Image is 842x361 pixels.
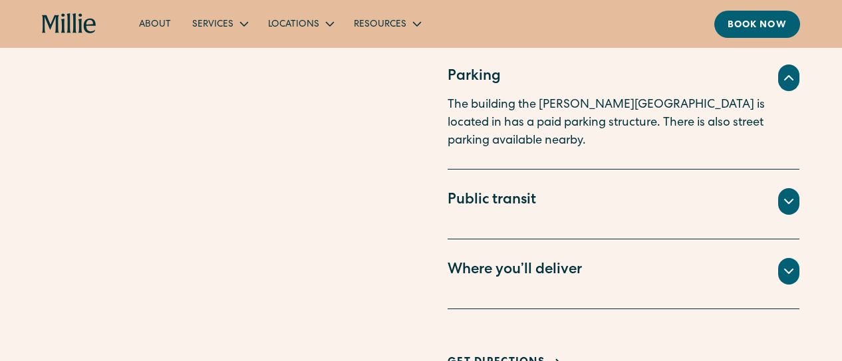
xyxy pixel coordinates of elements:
p: The building the [PERSON_NAME][GEOGRAPHIC_DATA] is located in has a paid parking structure. There... [448,96,782,150]
div: Public transit [448,190,536,212]
div: Where you’ll deliver [448,260,582,282]
div: Parking [448,66,501,88]
div: Resources [343,13,430,35]
div: Services [192,18,233,32]
a: About [128,13,182,35]
div: Book now [728,19,787,33]
div: Services [182,13,257,35]
div: Resources [354,18,406,32]
div: Locations [268,18,319,32]
a: Book now [714,11,800,38]
div: Locations [257,13,343,35]
a: home [42,13,96,35]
